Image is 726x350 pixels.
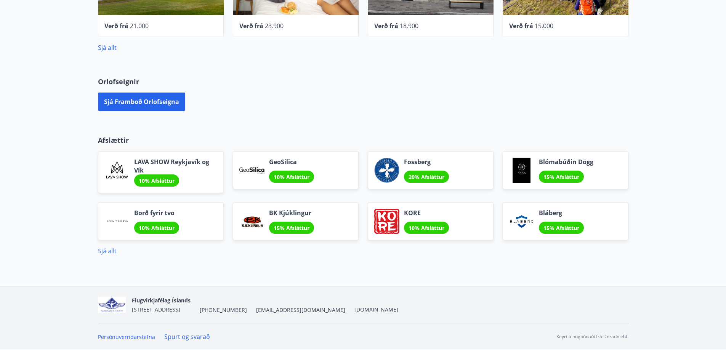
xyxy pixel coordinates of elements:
a: [DOMAIN_NAME] [354,306,398,313]
span: 10% Afsláttur [409,224,444,232]
span: 21.000 [130,22,149,30]
p: Afslættir [98,135,628,145]
span: 10% Afsláttur [139,224,175,232]
span: 10% Afsláttur [274,173,309,181]
span: Verð frá [374,22,398,30]
button: Sjá framboð orlofseigna [98,93,185,111]
span: KORE [404,209,449,217]
span: Verð frá [239,22,263,30]
span: Orlofseignir [98,77,139,86]
a: Sjá allt [98,247,117,255]
span: 15% Afsláttur [274,224,309,232]
span: 15% Afsláttur [543,173,579,181]
span: 15% Afsláttur [543,224,579,232]
span: Bláberg [539,209,584,217]
span: 20% Afsláttur [409,173,444,181]
span: [PHONE_NUMBER] [200,306,247,314]
span: [EMAIL_ADDRESS][DOMAIN_NAME] [256,306,345,314]
p: Keyrt á hugbúnaði frá Dorado ehf. [556,333,628,340]
img: jfCJGIgpp2qFOvTFfsN21Zau9QV3gluJVgNw7rvD.png [98,297,126,313]
span: [STREET_ADDRESS] [132,306,180,313]
span: Verð frá [509,22,533,30]
a: Spurt og svarað [164,332,210,341]
span: 23.900 [265,22,284,30]
span: Verð frá [104,22,128,30]
span: Blómabúðin Dögg [539,158,593,166]
span: GeoSilica [269,158,314,166]
span: LAVA SHOW Reykjavík og Vík [134,158,217,174]
span: Flugvirkjafélag Íslands [132,297,191,304]
span: 15.000 [535,22,553,30]
a: Sjá allt [98,43,117,52]
a: Persónuverndarstefna [98,333,155,340]
span: BK Kjúklingur [269,209,314,217]
span: Fossberg [404,158,449,166]
span: 18.900 [400,22,418,30]
span: Borð fyrir tvo [134,209,179,217]
span: 10% Afsláttur [139,177,175,184]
